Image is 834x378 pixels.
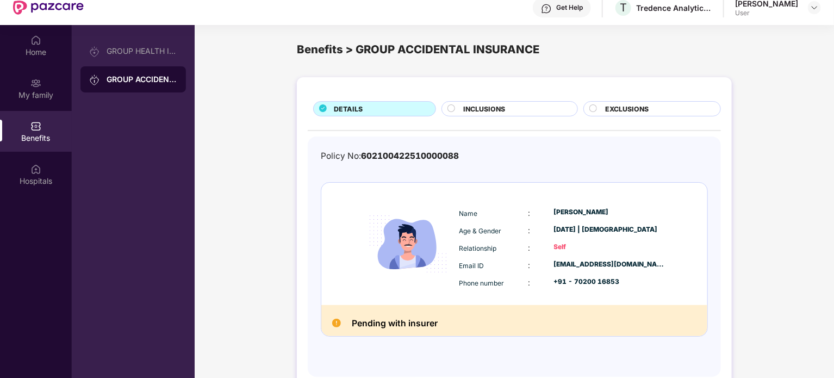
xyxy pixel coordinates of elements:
[554,259,666,270] div: [EMAIL_ADDRESS][DOMAIN_NAME]
[334,104,363,114] span: DETAILS
[528,226,530,235] span: :
[30,35,41,46] img: svg+xml;base64,PHN2ZyBpZD0iSG9tZSIgeG1sbnM9Imh0dHA6Ly93d3cudzMub3JnLzIwMDAvc3ZnIiB3aWR0aD0iMjAiIG...
[554,277,666,287] div: +91 - 70200 16853
[107,47,177,55] div: GROUP HEALTH INSURANCE
[321,150,459,163] div: Policy No:
[556,3,583,12] div: Get Help
[459,279,504,287] span: Phone number
[620,1,627,14] span: T
[30,164,41,175] img: svg+xml;base64,PHN2ZyBpZD0iSG9zcGl0YWxzIiB4bWxucz0iaHR0cDovL3d3dy53My5vcmcvMjAwMC9zdmciIHdpZHRoPS...
[554,242,666,252] div: Self
[636,3,712,13] div: Tredence Analytics Solutions Private Limited
[13,1,84,15] img: New Pazcare Logo
[605,104,649,114] span: EXCLUSIONS
[554,225,666,235] div: [DATE] | [DEMOGRAPHIC_DATA]
[528,243,530,252] span: :
[554,207,666,218] div: [PERSON_NAME]
[332,319,341,327] img: Pending
[459,244,496,252] span: Relationship
[459,209,477,218] span: Name
[735,9,798,17] div: User
[541,3,552,14] img: svg+xml;base64,PHN2ZyBpZD0iSGVscC0zMngzMiIgeG1sbnM9Imh0dHA6Ly93d3cudzMub3JnLzIwMDAvc3ZnIiB3aWR0aD...
[528,278,530,287] span: :
[297,41,732,58] div: Benefits > GROUP ACCIDENTAL INSURANCE
[30,78,41,89] img: svg+xml;base64,PHN2ZyB3aWR0aD0iMjAiIGhlaWdodD0iMjAiIHZpZXdCb3g9IjAgMCAyMCAyMCIgZmlsbD0ibm9uZSIgeG...
[352,316,438,331] h2: Pending with insurer
[89,46,100,57] img: svg+xml;base64,PHN2ZyB3aWR0aD0iMjAiIGhlaWdodD0iMjAiIHZpZXdCb3g9IjAgMCAyMCAyMCIgZmlsbD0ibm9uZSIgeG...
[528,208,530,218] span: :
[360,196,456,292] img: icon
[107,74,177,85] div: GROUP ACCIDENTAL INSURANCE
[463,104,505,114] span: INCLUSIONS
[89,75,100,85] img: svg+xml;base64,PHN2ZyB3aWR0aD0iMjAiIGhlaWdodD0iMjAiIHZpZXdCb3g9IjAgMCAyMCAyMCIgZmlsbD0ibm9uZSIgeG...
[528,261,530,270] span: :
[30,121,41,132] img: svg+xml;base64,PHN2ZyBpZD0iQmVuZWZpdHMiIHhtbG5zPSJodHRwOi8vd3d3LnczLm9yZy8yMDAwL3N2ZyIgd2lkdGg9Ij...
[459,227,501,235] span: Age & Gender
[361,151,459,161] span: 602100422510000088
[459,262,484,270] span: Email ID
[810,3,819,12] img: svg+xml;base64,PHN2ZyBpZD0iRHJvcGRvd24tMzJ4MzIiIHhtbG5zPSJodHRwOi8vd3d3LnczLm9yZy8yMDAwL3N2ZyIgd2...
